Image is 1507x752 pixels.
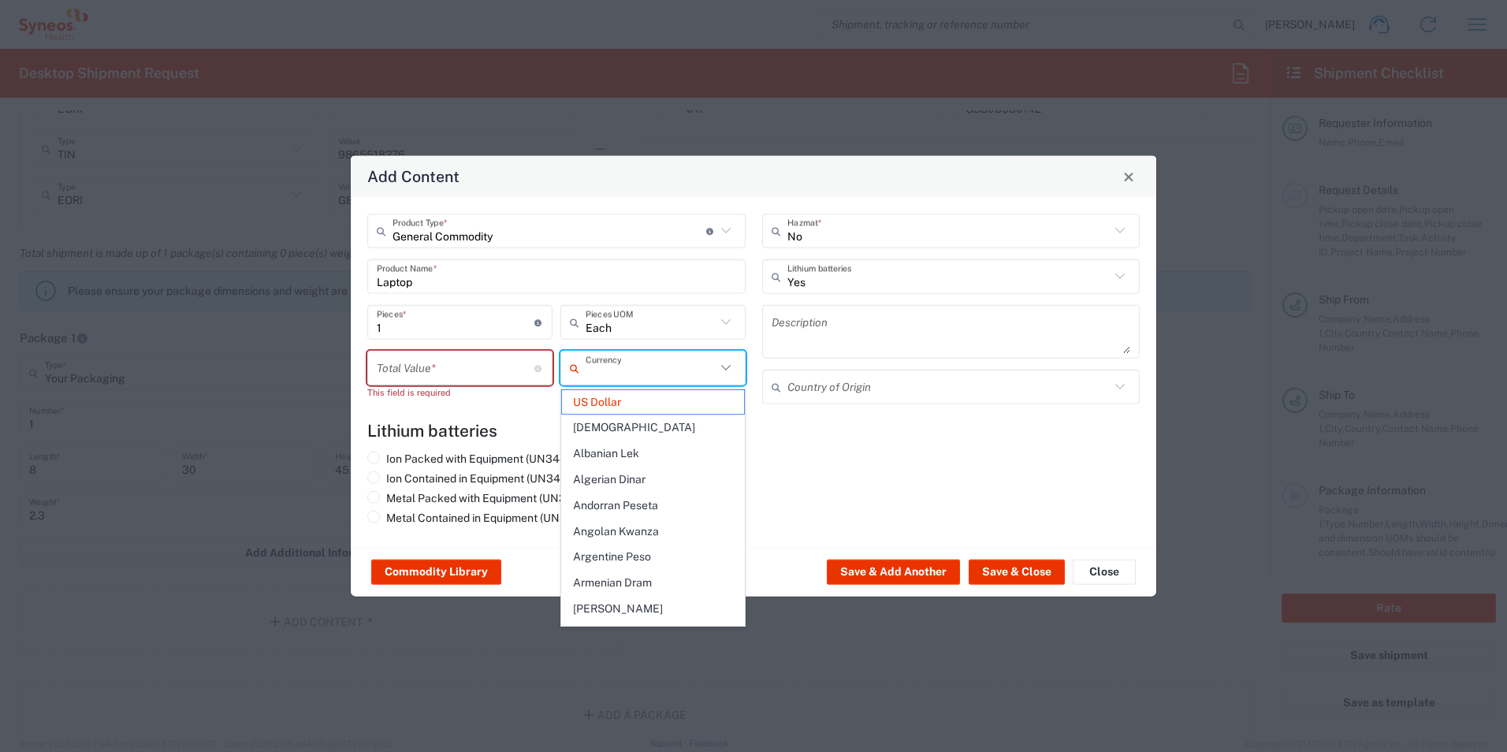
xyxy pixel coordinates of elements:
[562,519,744,544] span: Angolan Kwanza
[1118,166,1140,188] button: Close
[562,415,744,440] span: [DEMOGRAPHIC_DATA]
[827,560,960,585] button: Save & Add Another
[969,560,1065,585] button: Save & Close
[562,390,744,415] span: US Dollar
[562,467,744,492] span: Algerian Dinar
[562,623,744,647] span: Australian Dollar
[367,421,1140,441] h4: Lithium batteries
[367,471,612,486] label: Ion Contained in Equipment (UN3481, PI967)
[562,545,744,569] span: Argentine Peso
[367,385,553,400] div: This field is required
[367,452,611,466] label: Ion Packed with Equipment (UN3481, PI966)
[371,560,501,585] button: Commodity Library
[562,493,744,518] span: Andorran Peseta
[367,511,624,525] label: Metal Contained in Equipment (UN3091, PI970)
[562,571,744,595] span: Armenian Dram
[1073,560,1136,585] button: Close
[562,441,744,466] span: Albanian Lek
[367,165,460,188] h4: Add Content
[562,597,744,621] span: [PERSON_NAME]
[367,491,624,505] label: Metal Packed with Equipment (UN3091, PI969)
